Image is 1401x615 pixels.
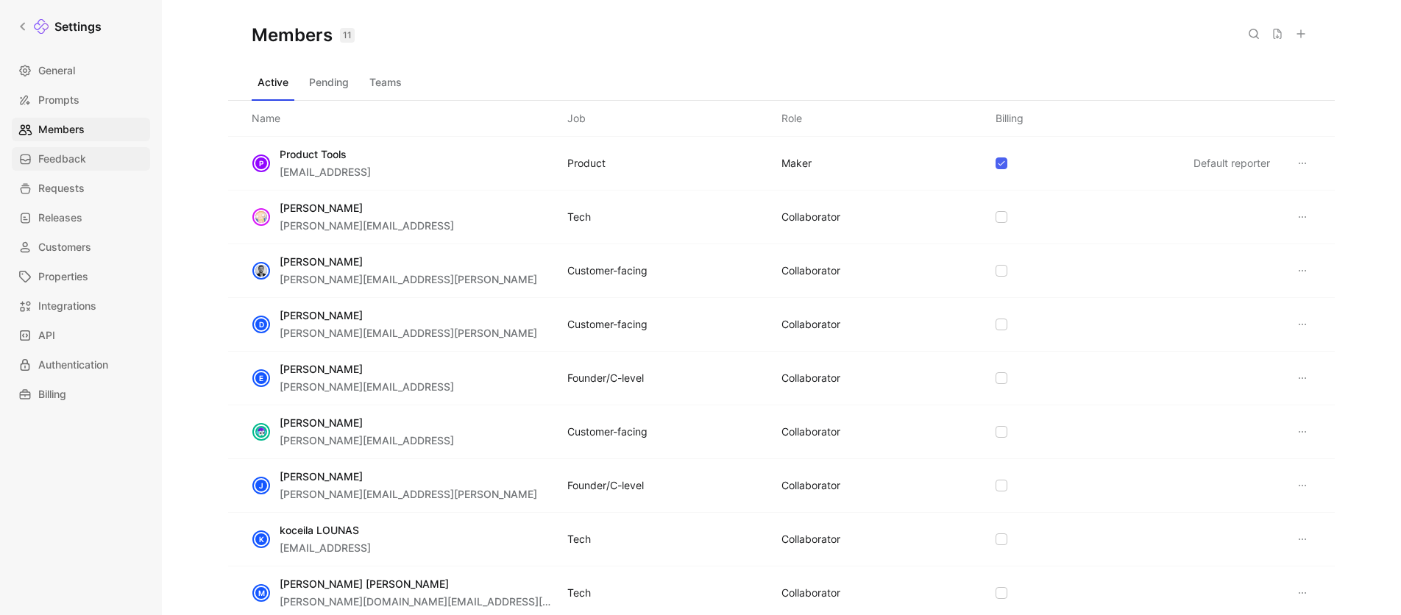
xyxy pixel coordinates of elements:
[781,584,840,602] div: COLLABORATOR
[252,71,294,94] button: Active
[280,202,363,214] span: [PERSON_NAME]
[38,62,75,79] span: General
[12,88,150,112] a: Prompts
[781,369,840,387] div: COLLABORATOR
[280,273,537,285] span: [PERSON_NAME][EMAIL_ADDRESS][PERSON_NAME]
[38,268,88,285] span: Properties
[280,470,363,483] span: [PERSON_NAME]
[567,584,591,602] div: Tech
[1193,157,1270,169] span: Default reporter
[567,208,591,226] div: Tech
[254,371,269,385] div: E
[280,166,371,178] span: [EMAIL_ADDRESS]
[280,327,537,339] span: [PERSON_NAME][EMAIL_ADDRESS][PERSON_NAME]
[38,327,55,344] span: API
[567,154,606,172] div: Product
[12,294,150,318] a: Integrations
[12,206,150,230] a: Releases
[38,297,96,315] span: Integrations
[252,24,355,47] h1: Members
[781,423,840,441] div: COLLABORATOR
[280,524,359,536] span: koceila LOUNAS
[54,18,102,35] h1: Settings
[567,477,644,494] div: Founder/C-level
[254,317,269,332] div: D
[12,177,150,200] a: Requests
[567,316,648,333] div: Customer-facing
[12,265,150,288] a: Properties
[38,91,79,109] span: Prompts
[280,380,454,393] span: [PERSON_NAME][EMAIL_ADDRESS]
[12,383,150,406] a: Billing
[12,147,150,171] a: Feedback
[280,577,449,590] span: [PERSON_NAME] [PERSON_NAME]
[781,262,840,280] div: COLLABORATOR
[280,488,537,500] span: [PERSON_NAME][EMAIL_ADDRESS][PERSON_NAME]
[254,263,269,278] img: avatar
[363,71,408,94] button: Teams
[38,150,86,168] span: Feedback
[280,148,347,160] span: Product Tools
[567,423,648,441] div: Customer-facing
[254,156,269,171] div: P
[280,416,363,429] span: [PERSON_NAME]
[38,238,91,256] span: Customers
[12,324,150,347] a: API
[12,12,107,41] a: Settings
[280,219,454,232] span: [PERSON_NAME][EMAIL_ADDRESS]
[567,110,586,127] div: Job
[567,530,591,548] div: Tech
[254,424,269,439] img: avatar
[781,110,802,127] div: Role
[12,353,150,377] a: Authentication
[12,235,150,259] a: Customers
[280,541,371,554] span: [EMAIL_ADDRESS]
[340,28,355,43] div: 11
[567,369,644,387] div: Founder/C-level
[781,316,840,333] div: COLLABORATOR
[254,586,269,600] div: M
[781,477,840,494] div: COLLABORATOR
[303,71,355,94] button: Pending
[12,118,150,141] a: Members
[254,210,269,224] img: avatar
[781,208,840,226] div: COLLABORATOR
[38,209,82,227] span: Releases
[38,356,108,374] span: Authentication
[38,121,85,138] span: Members
[996,110,1024,127] div: Billing
[38,385,66,403] span: Billing
[567,262,648,280] div: Customer-facing
[254,532,269,547] div: k
[280,363,363,375] span: [PERSON_NAME]
[252,110,280,127] div: Name
[254,478,269,493] div: J
[280,434,454,447] span: [PERSON_NAME][EMAIL_ADDRESS]
[280,595,623,608] span: [PERSON_NAME][DOMAIN_NAME][EMAIL_ADDRESS][DOMAIN_NAME]
[280,255,363,268] span: [PERSON_NAME]
[38,179,85,197] span: Requests
[280,309,363,321] span: [PERSON_NAME]
[12,59,150,82] a: General
[781,530,840,548] div: COLLABORATOR
[781,154,812,172] div: MAKER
